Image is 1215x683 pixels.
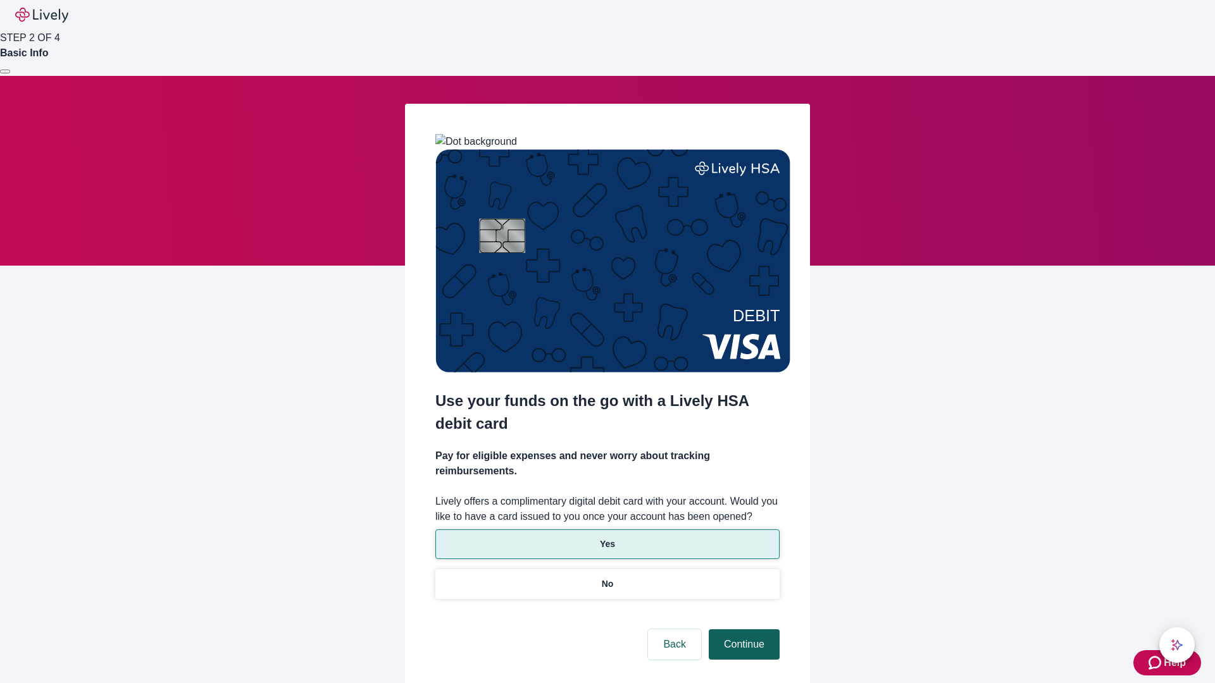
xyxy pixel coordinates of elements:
img: Debit card [435,149,790,372]
p: No [602,577,614,591]
p: Yes [600,538,615,551]
svg: Lively AI Assistant [1171,639,1183,651]
h2: Use your funds on the go with a Lively HSA debit card [435,390,780,435]
h4: Pay for eligible expenses and never worry about tracking reimbursements. [435,448,780,479]
button: Yes [435,529,780,559]
button: Continue [709,629,780,660]
img: Lively [15,8,68,23]
svg: Zendesk support icon [1149,655,1164,670]
button: chat [1159,627,1195,663]
label: Lively offers a complimentary digital debit card with your account. Would you like to have a card... [435,494,780,524]
img: Dot background [435,134,517,149]
button: No [435,569,780,599]
button: Zendesk support iconHelp [1133,650,1201,675]
span: Help [1164,655,1186,670]
button: Back [648,629,701,660]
